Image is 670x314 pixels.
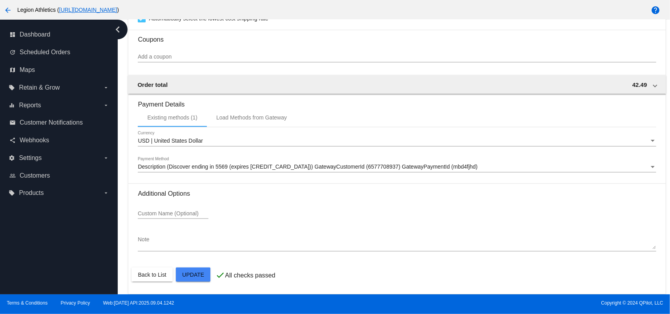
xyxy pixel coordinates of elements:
[103,102,109,108] i: arrow_drop_down
[138,30,656,43] h3: Coupons
[9,49,16,55] i: update
[9,67,16,73] i: map
[9,155,15,161] i: settings
[9,84,15,91] i: local_offer
[216,114,287,121] div: Load Methods from Gateway
[19,154,42,162] span: Settings
[138,138,656,144] mat-select: Currency
[103,155,109,161] i: arrow_drop_down
[176,268,210,282] button: Update
[9,169,109,182] a: people_outline Customers
[138,164,656,170] mat-select: Payment Method
[215,270,225,280] mat-icon: check
[20,137,49,144] span: Webhooks
[3,6,13,15] mat-icon: arrow_back
[103,300,174,306] a: Web:[DATE] API:2025.09.04.1242
[20,49,70,56] span: Scheduled Orders
[20,172,50,179] span: Customers
[9,116,109,129] a: email Customer Notifications
[9,31,16,38] i: dashboard
[138,95,656,108] h3: Payment Details
[9,137,16,143] i: share
[131,268,172,282] button: Back to List
[111,23,124,36] i: chevron_left
[9,46,109,59] a: update Scheduled Orders
[138,163,478,170] span: Description (Discover ending in 5569 (expires [CREDIT_CARD_DATA])) GatewayCustomerId (6577708937)...
[19,84,60,91] span: Retain & Grow
[20,31,50,38] span: Dashboard
[9,64,109,76] a: map Maps
[138,190,656,197] h3: Additional Options
[20,119,83,126] span: Customer Notifications
[9,102,15,108] i: equalizer
[182,272,204,278] span: Update
[138,138,203,144] span: USD | United States Dollar
[137,81,168,88] span: Order total
[147,114,197,121] div: Existing methods (1)
[632,81,647,88] span: 42.49
[20,66,35,73] span: Maps
[342,300,663,306] span: Copyright © 2024 QPilot, LLC
[9,173,16,179] i: people_outline
[128,75,666,94] mat-expansion-panel-header: Order total 42.49
[17,7,119,13] span: Legion Athletics ( )
[9,134,109,147] a: share Webhooks
[138,272,166,278] span: Back to List
[9,119,16,126] i: email
[19,189,44,196] span: Products
[225,272,275,279] p: All checks passed
[9,28,109,41] a: dashboard Dashboard
[651,6,660,15] mat-icon: help
[19,102,41,109] span: Reports
[59,7,117,13] a: [URL][DOMAIN_NAME]
[9,190,15,196] i: local_offer
[7,300,47,306] a: Terms & Conditions
[103,190,109,196] i: arrow_drop_down
[138,211,208,217] input: Custom Name (Optional)
[138,54,656,60] input: Add a coupon
[61,300,90,306] a: Privacy Policy
[103,84,109,91] i: arrow_drop_down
